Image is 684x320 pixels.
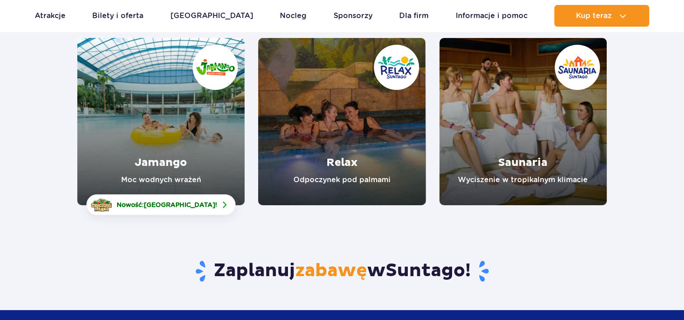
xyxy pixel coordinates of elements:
a: [GEOGRAPHIC_DATA] [170,5,253,27]
a: Dla firm [399,5,429,27]
a: Jamango [77,38,245,205]
a: Saunaria [439,38,607,205]
span: Nowość: ! [117,200,217,209]
span: [GEOGRAPHIC_DATA] [144,201,215,208]
span: Kup teraz [576,12,612,20]
span: Suntago [386,259,465,282]
a: Informacje i pomoc [456,5,528,27]
a: Atrakcje [35,5,66,27]
a: Nowość:[GEOGRAPHIC_DATA]! [86,194,236,215]
a: Bilety i oferta [92,5,143,27]
h3: Zaplanuj w ! [77,259,607,283]
a: Nocleg [280,5,307,27]
a: Relax [258,38,425,205]
a: Sponsorzy [334,5,373,27]
button: Kup teraz [554,5,649,27]
span: zabawę [295,259,367,282]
